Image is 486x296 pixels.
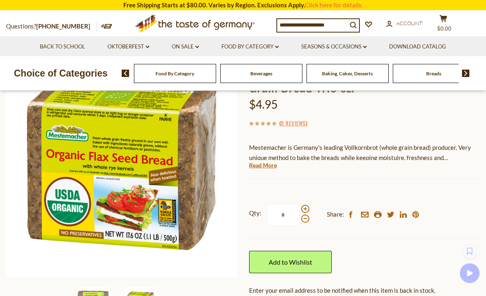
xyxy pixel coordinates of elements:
[267,204,300,226] input: Qty:
[6,46,237,278] img: Mastemacher Organic Flax Seed
[122,70,129,77] img: previous arrow
[431,15,455,35] button: $0.00
[389,42,446,51] a: Download Catalog
[249,97,278,111] span: $4.95
[107,42,149,51] a: Oktoberfest
[172,42,199,51] a: On Sale
[437,25,451,32] span: $0.00
[36,22,90,30] a: [PHONE_NUMBER]
[426,70,441,77] a: Breads
[249,251,332,273] a: Add to Wishlist
[386,19,423,28] a: Account
[221,42,279,51] a: Food By Category
[305,1,363,9] a: Click here for details.
[396,20,423,26] span: Account
[249,143,480,163] p: Mestemacher is Germany's leading Vollkornbrot (whole grain bread) producer. Very unique method to...
[249,208,261,218] strong: Qty:
[6,21,96,32] p: Questions?
[155,70,194,77] a: Food By Category
[250,70,272,77] a: Beverages
[462,70,470,77] img: next arrow
[249,285,480,296] div: Enter your email address to be notified when this item is back in stock.
[249,161,277,169] a: Read More
[327,209,344,219] span: Share:
[301,42,367,51] a: Seasons & Occasions
[40,42,85,51] a: Back to School
[281,119,306,128] a: 0 Reviews
[279,119,307,127] span: ( )
[322,70,373,77] a: Baking, Cakes, Desserts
